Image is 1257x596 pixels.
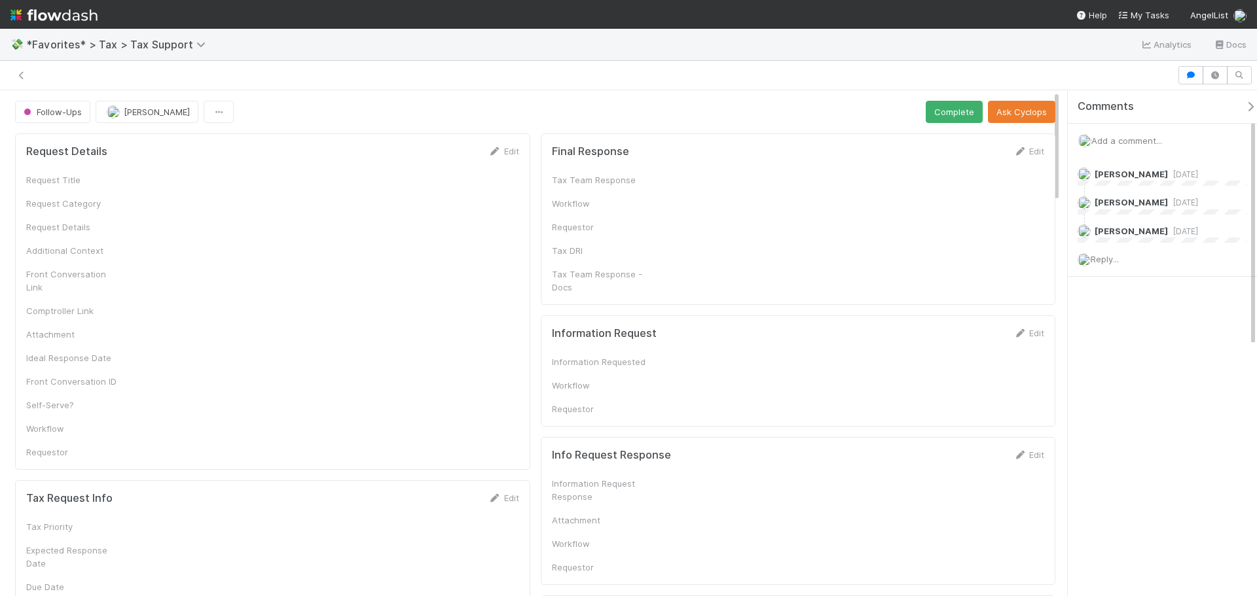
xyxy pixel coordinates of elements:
[1168,198,1198,207] span: [DATE]
[488,493,519,503] a: Edit
[1078,196,1091,209] img: avatar_cfa6ccaa-c7d9-46b3-b608-2ec56ecf97ad.png
[1013,146,1044,156] a: Edit
[1118,9,1169,22] a: My Tasks
[552,327,657,340] h5: Information Request
[1190,10,1228,20] span: AngelList
[107,105,120,118] img: avatar_cfa6ccaa-c7d9-46b3-b608-2ec56ecf97ad.png
[26,580,124,593] div: Due Date
[552,268,650,294] div: Tax Team Response - Docs
[552,537,650,550] div: Workflow
[1140,37,1192,52] a: Analytics
[1095,169,1168,179] span: [PERSON_NAME]
[26,197,124,210] div: Request Category
[1213,37,1247,52] a: Docs
[10,39,24,50] span: 💸
[96,101,198,123] button: [PERSON_NAME]
[552,197,650,210] div: Workflow
[488,146,519,156] a: Edit
[552,355,650,368] div: Information Requested
[1168,169,1198,179] span: [DATE]
[1091,135,1162,146] span: Add a comment...
[1078,167,1091,181] img: avatar_cfa6ccaa-c7d9-46b3-b608-2ec56ecf97ad.png
[26,422,124,435] div: Workflow
[552,561,650,574] div: Requestor
[1076,9,1107,22] div: Help
[26,520,124,533] div: Tax Priority
[124,107,190,117] span: [PERSON_NAME]
[552,145,629,158] h5: Final Response
[26,38,212,51] span: *Favorites* > Tax > Tax Support
[26,304,124,317] div: Comptroller Link
[1233,9,1247,22] img: avatar_cfa6ccaa-c7d9-46b3-b608-2ec56ecf97ad.png
[26,145,107,158] h5: Request Details
[26,446,124,459] div: Requestor
[1078,134,1091,147] img: avatar_cfa6ccaa-c7d9-46b3-b608-2ec56ecf97ad.png
[1078,253,1091,266] img: avatar_cfa6ccaa-c7d9-46b3-b608-2ec56ecf97ad.png
[26,375,124,388] div: Front Conversation ID
[1091,254,1119,264] span: Reply...
[26,268,124,294] div: Front Conversation Link
[552,379,650,392] div: Workflow
[26,492,113,505] h5: Tax Request Info
[1078,224,1091,237] img: avatar_cfa6ccaa-c7d9-46b3-b608-2ec56ecf97ad.png
[552,477,650,503] div: Information Request Response
[26,544,124,570] div: Expected Response Date
[26,351,124,364] div: Ideal Response Date
[1013,449,1044,460] a: Edit
[552,220,650,234] div: Requestor
[1095,226,1168,236] span: [PERSON_NAME]
[15,101,90,123] button: Follow-Ups
[1078,100,1134,113] span: Comments
[26,398,124,412] div: Self-Serve?
[988,101,1055,123] button: Ask Cyclops
[26,173,124,186] div: Request Title
[552,514,650,527] div: Attachment
[552,449,671,462] h5: Info Request Response
[1168,226,1198,236] span: [DATE]
[10,4,98,26] img: logo-inverted-e16ddd16eac7371096b0.svg
[926,101,983,123] button: Complete
[26,244,124,257] div: Additional Context
[1118,10,1169,20] span: My Tasks
[552,173,650,186] div: Tax Team Response
[1095,197,1168,207] span: [PERSON_NAME]
[26,328,124,341] div: Attachment
[26,220,124,234] div: Request Details
[1013,328,1044,338] a: Edit
[552,244,650,257] div: Tax DRI
[21,107,82,117] span: Follow-Ups
[552,402,650,415] div: Requestor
